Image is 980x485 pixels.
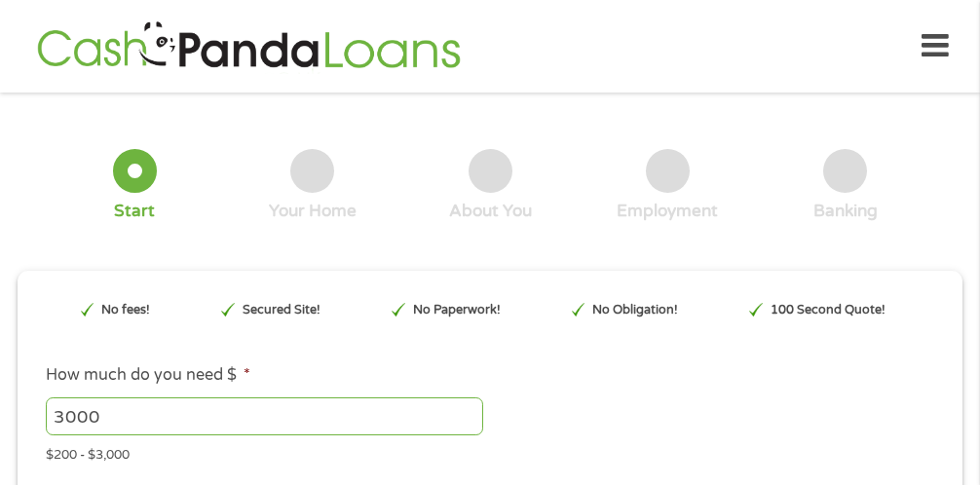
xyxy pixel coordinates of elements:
p: No fees! [101,301,150,319]
p: Secured Site! [243,301,320,319]
div: Your Home [269,201,357,222]
div: Start [114,201,155,222]
div: Banking [813,201,878,222]
div: $200 - $3,000 [46,438,934,465]
p: 100 Second Quote! [771,301,886,319]
div: About You [449,201,532,222]
p: No Paperwork! [413,301,501,319]
p: No Obligation! [592,301,678,319]
div: Employment [617,201,718,222]
img: GetLoanNow Logo [31,19,466,74]
label: How much do you need $ [46,365,250,386]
